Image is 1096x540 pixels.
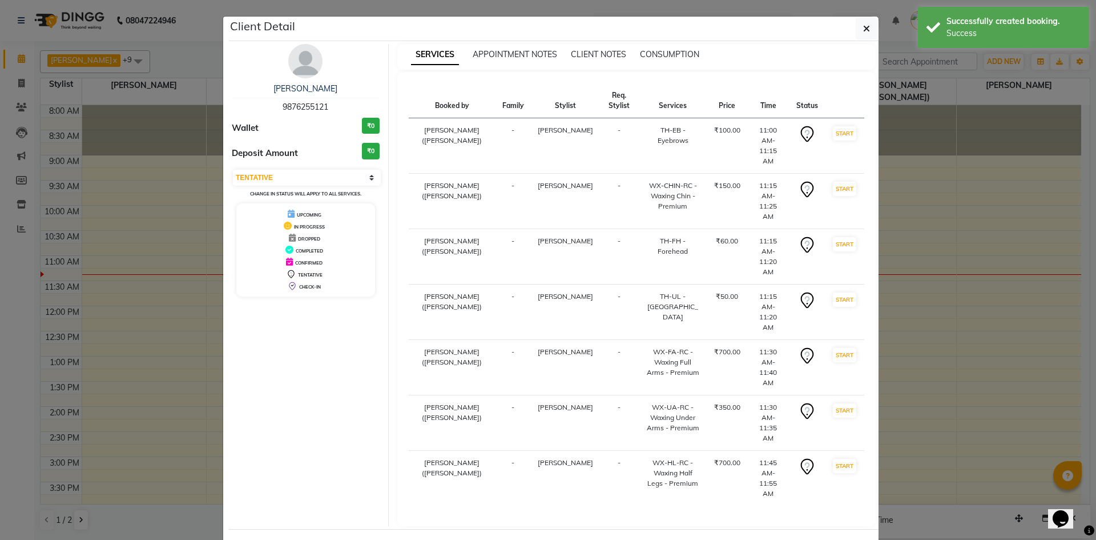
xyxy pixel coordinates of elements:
th: Req. Stylist [600,83,639,118]
td: [PERSON_NAME]([PERSON_NAME]) [409,340,495,395]
span: TENTATIVE [298,272,323,278]
span: CLIENT NOTES [571,49,626,59]
th: Services [639,83,707,118]
div: ₹150.00 [714,181,740,191]
div: WX-HL-RC - Waxing Half Legs - Premium [646,458,700,489]
span: COMPLETED [296,248,323,254]
button: START [833,403,856,418]
td: 11:30 AM-11:40 AM [747,340,789,395]
span: APPOINTMENT NOTES [473,49,557,59]
td: - [495,174,531,229]
td: [PERSON_NAME]([PERSON_NAME]) [409,229,495,285]
img: avatar [288,44,323,78]
button: START [833,182,856,196]
div: ₹60.00 [714,236,740,246]
button: START [833,126,856,141]
td: [PERSON_NAME]([PERSON_NAME]) [409,118,495,174]
div: WX-UA-RC - Waxing Under Arms - Premium [646,402,700,433]
div: ₹700.00 [714,347,740,357]
span: [PERSON_NAME] [538,292,593,301]
span: [PERSON_NAME] [538,403,593,411]
td: - [600,395,639,451]
span: IN PROGRESS [294,224,325,230]
span: [PERSON_NAME] [538,458,593,467]
td: - [495,340,531,395]
td: 11:15 AM-11:25 AM [747,174,789,229]
span: CHECK-IN [299,284,321,290]
td: - [495,118,531,174]
span: [PERSON_NAME] [538,126,593,134]
td: - [495,229,531,285]
div: ₹100.00 [714,125,740,135]
td: - [600,451,639,506]
td: 11:00 AM-11:15 AM [747,118,789,174]
td: 11:15 AM-11:20 AM [747,285,789,340]
button: START [833,459,856,473]
span: UPCOMING [297,212,321,218]
span: [PERSON_NAME] [538,347,593,356]
td: [PERSON_NAME]([PERSON_NAME]) [409,174,495,229]
td: 11:15 AM-11:20 AM [747,229,789,285]
td: - [600,285,639,340]
div: TH-FH - Forehead [646,236,700,257]
th: Status [789,83,825,118]
td: - [495,395,531,451]
h5: Client Detail [230,18,295,35]
h3: ₹0 [362,118,380,134]
span: CONSUMPTION [640,49,699,59]
span: DROPPED [298,236,320,242]
th: Booked by [409,83,495,118]
h3: ₹0 [362,143,380,159]
span: CONFIRMED [295,260,323,266]
div: WX-CHIN-RC - Waxing Chin - Premium [646,181,700,211]
th: Stylist [531,83,600,118]
span: 9876255121 [283,102,328,112]
td: 11:45 AM-11:55 AM [747,451,789,506]
div: Successfully created booking. [946,15,1081,27]
div: Success [946,27,1081,39]
iframe: chat widget [1048,494,1085,529]
td: [PERSON_NAME]([PERSON_NAME]) [409,285,495,340]
div: WX-FA-RC - Waxing Full Arms - Premium [646,347,700,378]
span: [PERSON_NAME] [538,237,593,245]
div: ₹50.00 [714,291,740,302]
td: - [600,229,639,285]
td: - [600,118,639,174]
small: Change in status will apply to all services. [250,191,361,197]
span: Deposit Amount [232,147,298,160]
button: START [833,237,856,251]
td: - [600,340,639,395]
td: - [495,285,531,340]
span: Wallet [232,122,259,135]
div: TH-UL - [GEOGRAPHIC_DATA] [646,291,700,322]
div: ₹350.00 [714,402,740,413]
div: TH-EB - Eyebrows [646,125,700,146]
td: - [495,451,531,506]
a: [PERSON_NAME] [273,83,337,94]
td: [PERSON_NAME]([PERSON_NAME]) [409,395,495,451]
span: [PERSON_NAME] [538,181,593,190]
td: - [600,174,639,229]
button: START [833,293,856,307]
td: [PERSON_NAME]([PERSON_NAME]) [409,451,495,506]
button: START [833,348,856,362]
div: ₹700.00 [714,458,740,468]
span: SERVICES [411,45,459,65]
th: Family [495,83,531,118]
th: Time [747,83,789,118]
th: Price [707,83,747,118]
td: 11:30 AM-11:35 AM [747,395,789,451]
